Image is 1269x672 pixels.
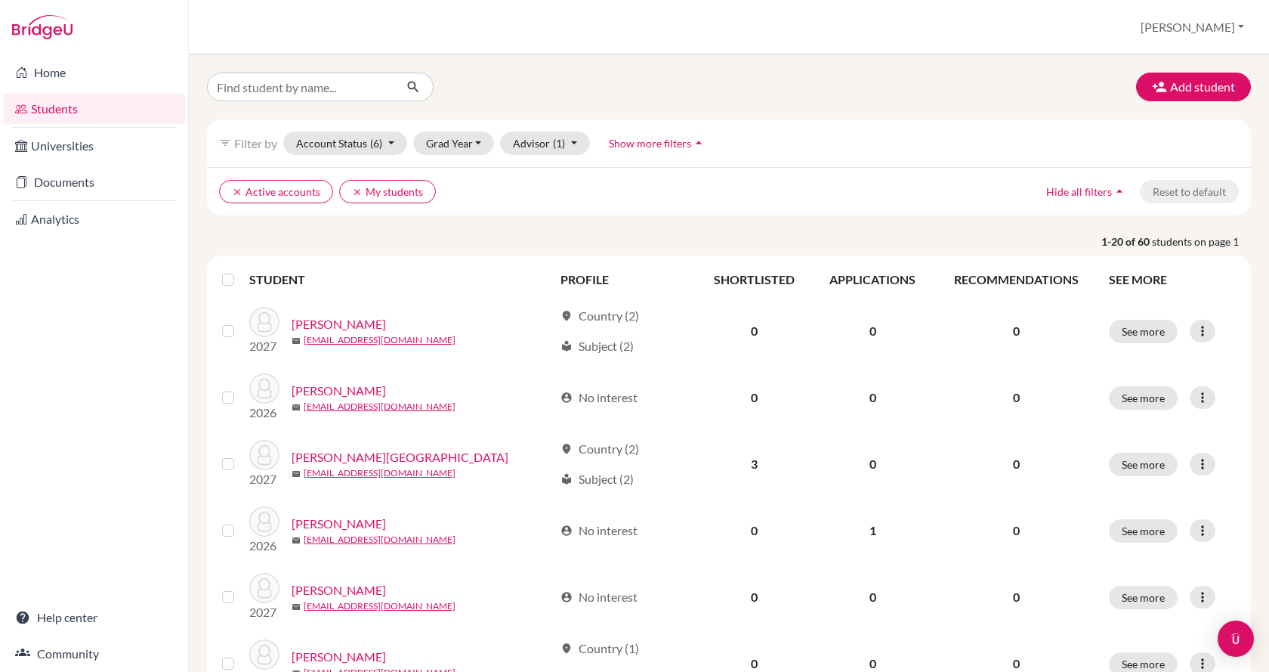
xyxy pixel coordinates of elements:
div: No interest [560,588,638,606]
span: location_on [560,443,573,455]
img: Bridge-U [12,15,73,39]
div: Country (1) [560,639,639,658]
img: Binasco, Barbara [249,373,279,404]
p: 0 [943,522,1091,540]
i: clear [352,187,363,197]
a: [PERSON_NAME] [292,648,386,666]
a: [PERSON_NAME] [292,581,386,599]
a: Universities [3,131,185,161]
button: Advisor(1) [500,132,590,155]
button: See more [1109,386,1178,410]
div: Subject (2) [560,470,634,488]
i: arrow_drop_up [691,135,706,150]
i: arrow_drop_up [1112,184,1127,199]
span: location_on [560,310,573,322]
span: (1) [553,137,565,150]
span: (6) [370,137,382,150]
button: See more [1109,453,1178,476]
div: Country (2) [560,440,639,458]
span: local_library [560,340,573,352]
a: Students [3,94,185,124]
span: account_circle [560,591,573,603]
a: [EMAIL_ADDRESS][DOMAIN_NAME] [304,400,455,413]
td: 0 [696,564,812,630]
a: [EMAIL_ADDRESS][DOMAIN_NAME] [304,466,455,480]
p: 2026 [249,537,279,555]
a: [PERSON_NAME] [292,382,386,400]
p: 2026 [249,404,279,422]
td: 0 [812,364,934,431]
th: SHORTLISTED [696,262,812,298]
span: Filter by [234,136,277,150]
a: [EMAIL_ADDRESS][DOMAIN_NAME] [304,533,455,547]
a: [PERSON_NAME][GEOGRAPHIC_DATA] [292,448,508,466]
p: 2027 [249,337,279,355]
button: Add student [1136,73,1251,101]
a: Community [3,639,185,669]
button: See more [1109,320,1178,343]
img: Celis, Eliette [249,573,279,603]
img: Calabrese, Sofia [249,440,279,470]
span: account_circle [560,392,573,404]
a: Documents [3,167,185,197]
span: Show more filters [609,137,691,150]
a: [EMAIL_ADDRESS][DOMAIN_NAME] [304,333,455,347]
button: clearActive accounts [219,180,333,203]
span: mail [292,336,301,345]
td: 0 [696,497,812,564]
button: [PERSON_NAME] [1134,13,1251,42]
span: mail [292,602,301,612]
a: Home [3,57,185,88]
p: 0 [943,322,1091,340]
span: mail [292,403,301,412]
button: See more [1109,519,1178,543]
td: 0 [696,298,812,364]
td: 0 [696,364,812,431]
i: filter_list [219,137,231,149]
a: [PERSON_NAME] [292,515,386,533]
img: Awada, Najib [249,307,279,337]
button: See more [1109,586,1178,609]
button: Hide all filtersarrow_drop_up [1033,180,1140,203]
span: location_on [560,643,573,655]
div: No interest [560,522,638,540]
span: Hide all filters [1046,185,1112,198]
td: 0 [812,564,934,630]
p: 0 [943,588,1091,606]
button: Account Status(6) [283,132,407,155]
td: 0 [812,431,934,497]
th: SEE MORE [1100,262,1245,298]
img: Celis, Martina [249,639,279,670]
span: mail [292,469,301,478]
th: APPLICATIONS [812,262,934,298]
td: 1 [812,497,934,564]
p: 2027 [249,603,279,621]
span: students on page 1 [1152,234,1251,249]
button: Grad Year [413,132,495,155]
a: [PERSON_NAME] [292,315,386,333]
a: [EMAIL_ADDRESS][DOMAIN_NAME] [304,599,455,613]
span: account_circle [560,525,573,537]
strong: 1-20 of 60 [1101,234,1152,249]
div: Subject (2) [560,337,634,355]
span: mail [292,536,301,545]
p: 0 [943,455,1091,473]
a: Help center [3,602,185,633]
div: No interest [560,389,638,407]
p: 0 [943,389,1091,407]
button: Show more filtersarrow_drop_up [596,132,719,155]
th: STUDENT [249,262,551,298]
input: Find student by name... [207,73,394,101]
th: RECOMMENDATIONS [934,262,1100,298]
th: PROFILE [551,262,696,298]
td: 3 [696,431,812,497]
p: 2027 [249,470,279,488]
img: Carrero, Camila [249,506,279,537]
td: 0 [812,298,934,364]
div: Country (2) [560,307,639,325]
a: Analytics [3,204,185,234]
button: Reset to default [1140,180,1239,203]
span: local_library [560,473,573,485]
div: Open Intercom Messenger [1218,621,1254,657]
i: clear [232,187,242,197]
